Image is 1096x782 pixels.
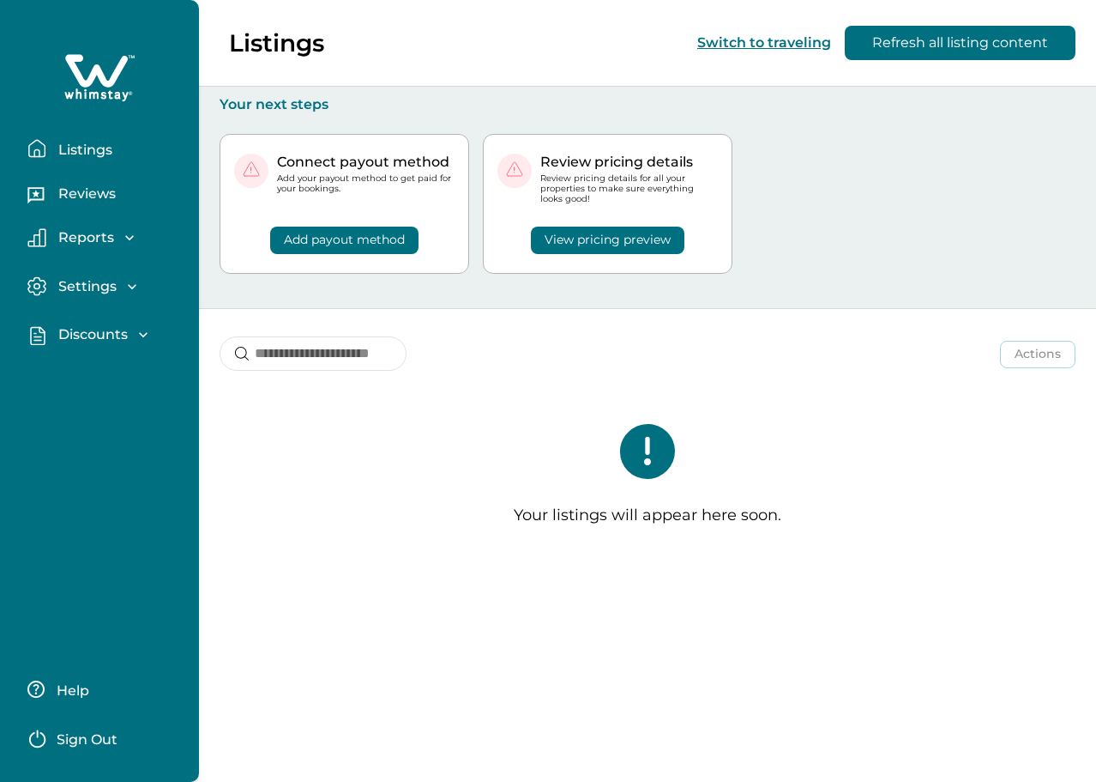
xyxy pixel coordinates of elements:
button: Discounts [27,325,185,345]
button: Sign Out [27,720,179,755]
p: Settings [53,278,117,295]
p: Your listings will appear here soon. [514,506,781,525]
p: Your next steps [220,96,1075,113]
button: Reports [27,228,185,247]
button: Listings [27,131,185,166]
p: Reports [53,229,114,246]
p: Discounts [53,326,128,343]
p: Add your payout method to get paid for your bookings. [277,173,455,194]
p: Help [51,682,89,700]
button: Settings [27,276,185,296]
button: Reviews [27,179,185,214]
p: Review pricing details for all your properties to make sure everything looks good! [540,173,718,205]
p: Review pricing details [540,154,718,171]
p: Listings [53,142,112,159]
p: Reviews [53,185,116,203]
button: Add payout method [270,227,419,254]
p: Sign Out [57,731,117,749]
p: Listings [229,28,324,58]
button: Help [27,672,179,706]
button: View pricing preview [531,227,684,254]
p: Connect payout method [277,154,455,171]
button: Refresh all listing content [845,26,1075,60]
button: Actions [1000,341,1075,368]
button: Switch to traveling [697,34,831,51]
